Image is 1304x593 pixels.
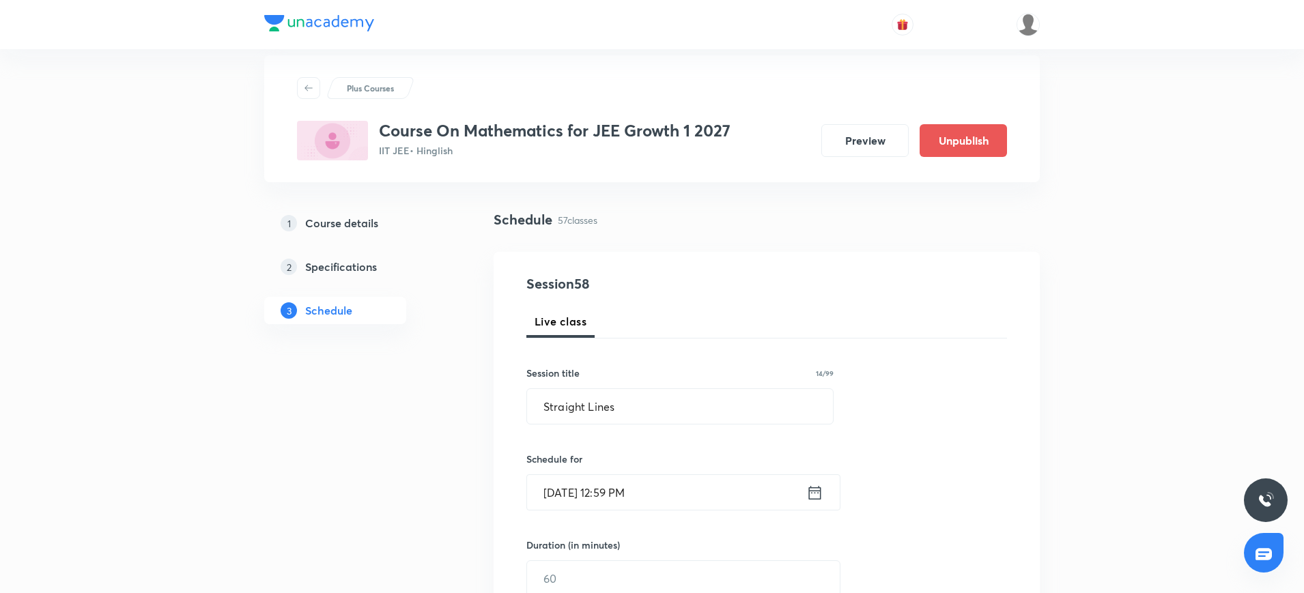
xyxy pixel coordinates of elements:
h5: Schedule [305,302,352,319]
img: CACF61BD-65C0-41C1-A043-246B7F239C40_plus.png [297,121,368,160]
span: Live class [535,313,586,330]
h5: Specifications [305,259,377,275]
p: 57 classes [558,213,597,227]
p: 1 [281,215,297,231]
h4: Session 58 [526,274,776,294]
h6: Schedule for [526,452,834,466]
a: 1Course details [264,209,450,237]
h4: Schedule [494,209,552,230]
h5: Course details [305,215,378,231]
img: Huzaiff [1017,13,1040,36]
a: 2Specifications [264,253,450,280]
p: IIT JEE • Hinglish [379,143,731,158]
img: ttu [1258,492,1274,508]
img: avatar [896,18,909,31]
img: Company Logo [264,15,374,31]
button: Unpublish [920,124,1007,157]
a: Company Logo [264,15,374,35]
input: A great title is short, clear and descriptive [527,389,833,424]
p: 14/99 [816,370,834,377]
h6: Duration (in minutes) [526,538,620,552]
p: Plus Courses [347,82,394,94]
h6: Session title [526,366,580,380]
button: Preview [821,124,909,157]
p: 3 [281,302,297,319]
button: avatar [892,14,913,35]
p: 2 [281,259,297,275]
h3: Course On Mathematics for JEE Growth 1 2027 [379,121,731,141]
